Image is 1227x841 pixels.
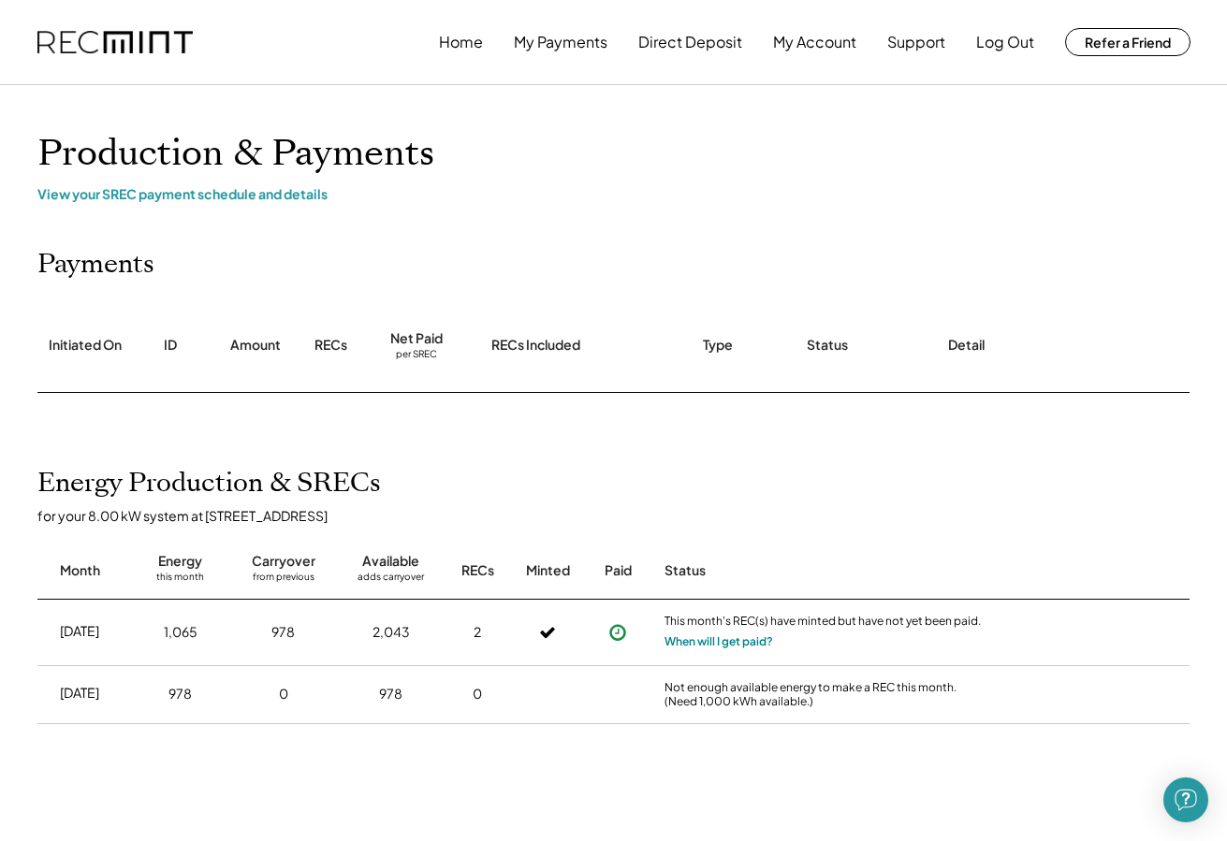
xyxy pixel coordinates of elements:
div: for your 8.00 kW system at [STREET_ADDRESS] [37,507,1208,524]
div: 0 [279,685,288,703]
div: 978 [271,623,295,642]
div: Available [362,552,419,571]
button: Support [887,23,945,61]
div: 978 [379,685,402,703]
div: Minted [526,561,570,580]
div: Not enough available energy to make a REC this month. (Need 1,000 kWh available.) [665,680,983,709]
button: Refer a Friend [1065,28,1190,56]
div: Initiated On [49,336,122,355]
div: 0 [473,685,482,703]
div: from previous [253,571,314,589]
button: Log Out [976,23,1034,61]
div: This month's REC(s) have minted but have not yet been paid. [665,614,983,632]
div: 1,065 [164,623,197,642]
h1: Production & Payments [37,132,1190,176]
div: RECs Included [491,336,580,355]
div: Net Paid [390,329,443,348]
div: Carryover [252,552,315,571]
button: My Payments [514,23,607,61]
button: My Account [773,23,856,61]
div: this month [156,571,204,589]
div: 2,043 [372,623,410,642]
div: [DATE] [60,622,99,641]
div: View your SREC payment schedule and details [37,185,1190,202]
div: Type [703,336,733,355]
div: Detail [948,336,985,355]
div: Open Intercom Messenger [1163,777,1208,822]
h2: Energy Production & SRECs [37,468,381,500]
div: Month [60,561,100,580]
button: Home [439,23,483,61]
div: 2 [474,623,481,642]
button: Payment approved, but not yet initiated. [604,618,632,646]
div: adds carryover [358,571,424,589]
div: Energy [158,552,202,571]
div: 978 [168,685,192,703]
div: Status [807,336,848,355]
div: ID [164,336,177,355]
div: Paid [605,561,632,580]
div: RECs [314,336,347,355]
div: per SREC [396,348,437,362]
button: When will I get paid? [665,632,773,651]
div: [DATE] [60,684,99,703]
img: recmint-logotype%403x.png [37,31,193,54]
div: RECs [461,561,494,580]
div: Status [665,561,983,580]
div: Amount [230,336,281,355]
button: Direct Deposit [638,23,742,61]
h2: Payments [37,249,154,281]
